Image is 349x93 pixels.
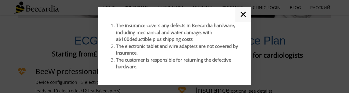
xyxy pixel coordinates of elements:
span: The electronic tablet and wire adapters are not covered by insurance. [116,43,238,56]
a: ✕ [235,7,251,22]
span: The customer is responsible for returning the defective hardware. [116,57,231,70]
span: $100 [118,36,129,42]
span: The insurance covers any defects in Beecardia hardware, including mechanical and water damage, wi... [116,22,235,42]
span: deductible plus shipping costs [129,36,193,42]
